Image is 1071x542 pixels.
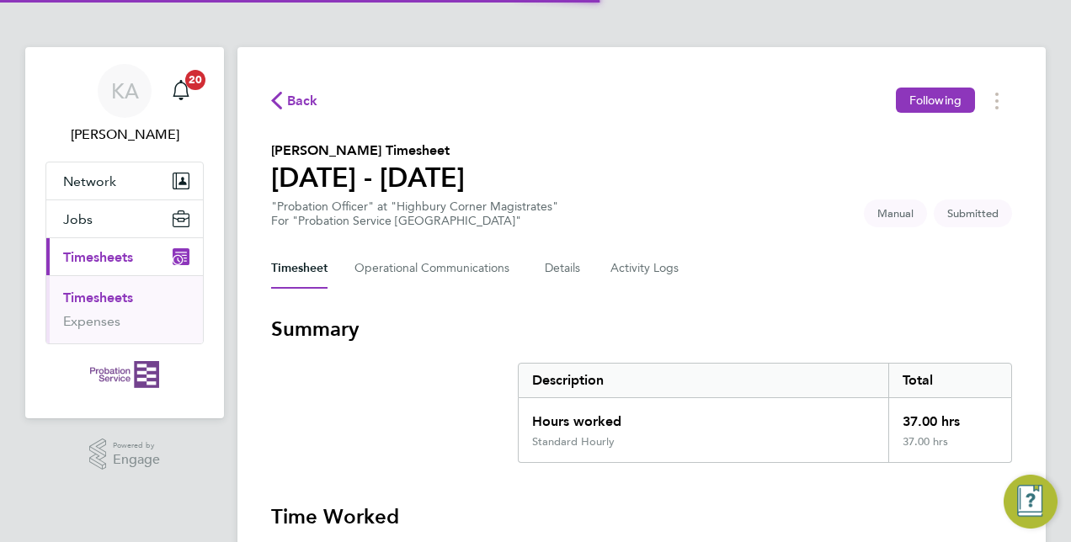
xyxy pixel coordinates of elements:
[982,88,1012,114] button: Timesheets Menu
[888,364,1011,397] div: Total
[888,398,1011,435] div: 37.00 hrs
[271,199,558,228] div: "Probation Officer" at "Highbury Corner Magistrates"
[934,199,1012,227] span: This timesheet is Submitted.
[271,161,465,194] h1: [DATE] - [DATE]
[45,64,204,145] a: KA[PERSON_NAME]
[63,290,133,306] a: Timesheets
[63,173,116,189] span: Network
[896,88,975,113] button: Following
[113,438,160,453] span: Powered by
[545,248,583,289] button: Details
[46,238,203,275] button: Timesheets
[532,435,615,449] div: Standard Hourly
[63,313,120,329] a: Expenses
[518,363,1012,463] div: Summary
[271,248,328,289] button: Timesheet
[271,316,1012,343] h3: Summary
[354,248,518,289] button: Operational Communications
[271,90,318,111] button: Back
[45,361,204,388] a: Go to home page
[63,249,133,265] span: Timesheets
[271,141,465,161] h2: [PERSON_NAME] Timesheet
[909,93,962,108] span: Following
[610,248,681,289] button: Activity Logs
[888,435,1011,462] div: 37.00 hrs
[519,364,888,397] div: Description
[111,80,139,102] span: KA
[46,200,203,237] button: Jobs
[90,361,158,388] img: probationservice-logo-retina.png
[185,70,205,90] span: 20
[89,438,161,470] a: Powered byEngage
[164,64,198,118] a: 20
[46,275,203,343] div: Timesheets
[519,398,888,435] div: Hours worked
[113,453,160,467] span: Engage
[45,125,204,145] span: Karen Anderson
[25,47,224,418] nav: Main navigation
[1004,475,1058,529] button: Engage Resource Center
[46,162,203,199] button: Network
[287,91,318,111] span: Back
[63,211,93,227] span: Jobs
[271,214,558,228] div: For "Probation Service [GEOGRAPHIC_DATA]"
[271,503,1012,530] h3: Time Worked
[864,199,927,227] span: This timesheet was manually created.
